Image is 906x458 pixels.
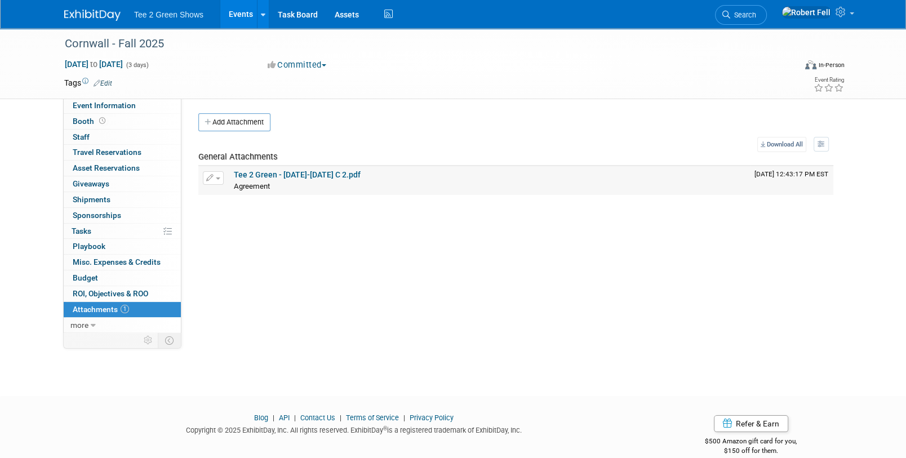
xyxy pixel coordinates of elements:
img: ExhibitDay [64,10,121,21]
span: Playbook [73,242,105,251]
td: Personalize Event Tab Strip [139,333,158,348]
span: | [337,413,344,422]
a: Asset Reservations [64,161,181,176]
sup: ® [383,425,387,432]
div: Event Rating [814,77,844,83]
div: $150 off for them. [660,446,842,456]
span: Asset Reservations [73,163,140,172]
a: Giveaways [64,176,181,192]
span: Travel Reservations [73,148,141,157]
a: Misc. Expenses & Credits [64,255,181,270]
span: General Attachments [198,152,278,162]
span: Budget [73,273,98,282]
a: Budget [64,270,181,286]
a: Travel Reservations [64,145,181,160]
a: Event Information [64,98,181,113]
a: Refer & Earn [714,415,788,432]
a: Staff [64,130,181,145]
a: Edit [94,79,112,87]
a: Playbook [64,239,181,254]
span: Giveaways [73,179,109,188]
span: Misc. Expenses & Credits [73,257,161,266]
a: Blog [254,413,268,422]
div: In-Person [818,61,845,69]
td: Upload Timestamp [750,166,833,194]
span: Booth [73,117,108,126]
span: Event Information [73,101,136,110]
a: Booth [64,114,181,129]
span: more [70,321,88,330]
span: 1 [121,305,129,313]
span: | [270,413,277,422]
a: Tasks [64,224,181,239]
span: | [291,413,299,422]
a: Sponsorships [64,208,181,223]
a: ROI, Objectives & ROO [64,286,181,301]
a: Tee 2 Green - [DATE]-[DATE] C 2.pdf [234,170,361,179]
a: API [279,413,290,422]
span: | [401,413,408,422]
span: Agreement [234,182,270,190]
span: to [88,60,99,69]
td: Tags [64,77,112,88]
span: Tee 2 Green Shows [134,10,203,19]
div: Cornwall - Fall 2025 [61,34,778,54]
span: Sponsorships [73,211,121,220]
div: Copyright © 2025 ExhibitDay, Inc. All rights reserved. ExhibitDay is a registered trademark of Ex... [64,423,643,435]
a: Attachments1 [64,302,181,317]
span: Upload Timestamp [754,170,828,178]
a: Download All [757,137,806,152]
span: (3 days) [125,61,149,69]
span: [DATE] [DATE] [64,59,123,69]
a: Shipments [64,192,181,207]
img: Format-Inperson.png [805,60,816,69]
span: Shipments [73,195,110,204]
td: Toggle Event Tabs [158,333,181,348]
a: Terms of Service [346,413,399,422]
span: Search [730,11,756,19]
button: Committed [264,59,331,71]
div: $500 Amazon gift card for you, [660,429,842,455]
a: Privacy Policy [410,413,454,422]
a: Contact Us [300,413,335,422]
span: Staff [73,132,90,141]
span: Booth not reserved yet [97,117,108,125]
span: Tasks [72,226,91,235]
span: Attachments [73,305,129,314]
a: more [64,318,181,333]
span: ROI, Objectives & ROO [73,289,148,298]
div: Event Format [729,59,845,75]
button: Add Attachment [198,113,270,131]
img: Robert Fell [781,6,831,19]
a: Search [715,5,767,25]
